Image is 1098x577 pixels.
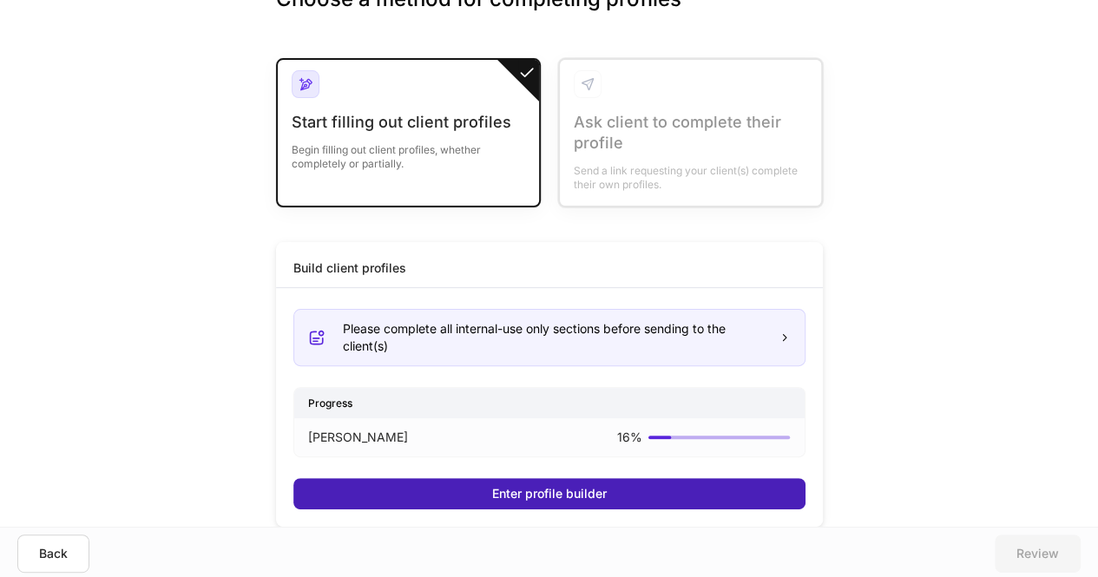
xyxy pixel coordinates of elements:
button: Back [17,534,89,573]
div: Review [1016,545,1059,562]
div: Progress [294,388,805,418]
div: Please complete all internal-use only sections before sending to the client(s) [343,320,765,355]
div: Begin filling out client profiles, whether completely or partially. [292,133,525,171]
p: [PERSON_NAME] [308,429,408,446]
button: Review [995,534,1081,573]
div: Build client profiles [293,259,406,277]
div: Back [39,545,68,562]
p: 16 % [616,429,641,446]
button: Enter profile builder [293,478,805,509]
div: Start filling out client profiles [292,112,525,133]
div: Enter profile builder [492,485,607,502]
